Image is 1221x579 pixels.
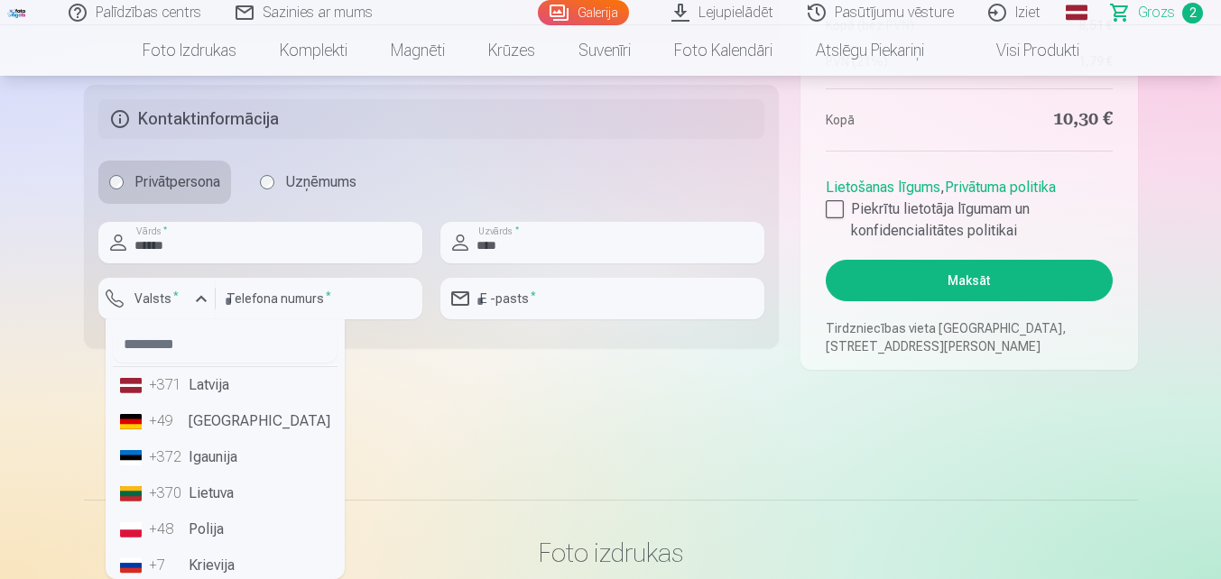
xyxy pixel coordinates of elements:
dd: 10,30 € [978,107,1113,133]
div: +48 [149,519,185,540]
a: Foto kalendāri [652,25,794,76]
div: +370 [149,482,185,504]
li: [GEOGRAPHIC_DATA] [113,403,338,439]
label: Uzņēmums [249,161,367,204]
dt: Kopā [826,107,960,133]
li: Latvija [113,367,338,403]
button: Valsts* [98,278,216,319]
label: Valsts [127,289,186,308]
button: Maksāt [826,260,1112,301]
span: 2 [1182,3,1203,23]
a: Visi produkti [946,25,1101,76]
img: /fa1 [7,7,27,18]
li: Polija [113,511,338,547]
label: Piekrītu lietotāja līgumam un konfidencialitātes politikai [826,198,1112,242]
div: +7 [149,555,185,576]
div: , [826,170,1112,242]
label: Privātpersona [98,161,231,204]
div: +372 [149,446,185,468]
p: Tirdzniecības vieta [GEOGRAPHIC_DATA], [STREET_ADDRESS][PERSON_NAME] [826,319,1112,355]
a: Krūzes [467,25,557,76]
a: Suvenīri [557,25,652,76]
a: Privātuma politika [945,179,1056,196]
h5: Kontaktinformācija [98,99,765,139]
input: Privātpersona [109,175,124,189]
a: Magnēti [369,25,467,76]
li: Lietuva [113,475,338,511]
div: +49 [149,410,185,432]
div: +371 [149,374,185,396]
a: Komplekti [258,25,369,76]
input: Uzņēmums [260,175,274,189]
h3: Foto izdrukas [98,537,1124,569]
a: Lietošanas līgums [826,179,940,196]
span: Grozs [1138,2,1175,23]
li: Igaunija [113,439,338,475]
a: Atslēgu piekariņi [794,25,946,76]
a: Foto izdrukas [121,25,258,76]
